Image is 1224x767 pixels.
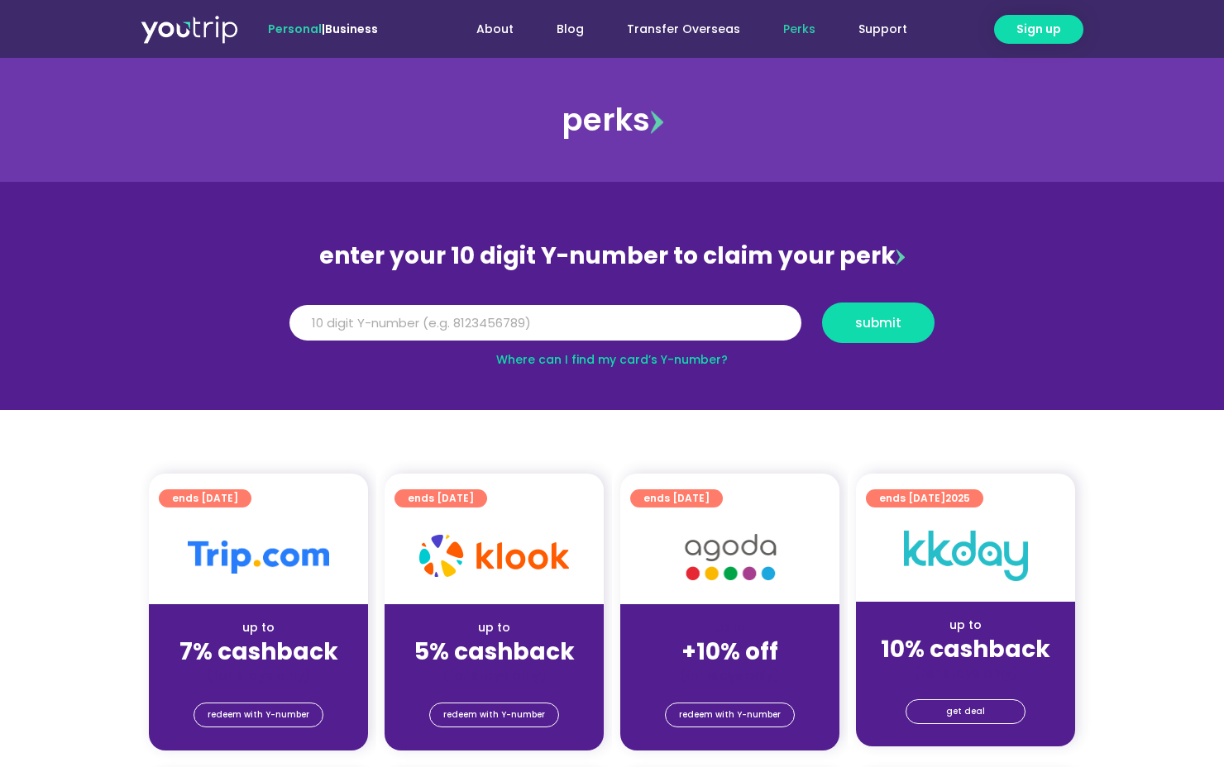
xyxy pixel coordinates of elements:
[496,351,728,368] a: Where can I find my card’s Y-number?
[535,14,605,45] a: Blog
[162,619,355,636] div: up to
[634,667,826,684] div: (for stays only)
[906,699,1026,724] a: get deal
[665,703,795,727] a: redeem with Y-number
[994,15,1083,44] a: Sign up
[289,305,801,341] input: 10 digit Y-number (e.g. 8123456789)
[866,489,983,507] a: ends [DATE]2025
[855,317,901,329] span: submit
[822,303,935,343] button: submit
[679,703,781,727] span: redeem with Y-number
[869,617,1062,634] div: up to
[289,303,935,355] form: Y Number
[179,636,338,668] strong: 7% cashback
[398,667,590,684] div: (for stays only)
[172,489,238,507] span: ends [DATE]
[394,489,487,507] a: ends [DATE]
[681,636,778,668] strong: +10% off
[715,619,745,636] span: up to
[946,700,985,723] span: get deal
[429,703,559,727] a: redeem with Y-number
[869,665,1062,682] div: (for stays only)
[194,703,323,727] a: redeem with Y-number
[408,489,474,507] span: ends [DATE]
[643,489,710,507] span: ends [DATE]
[159,489,251,507] a: ends [DATE]
[455,14,535,45] a: About
[162,667,355,684] div: (for stays only)
[605,14,762,45] a: Transfer Overseas
[398,619,590,636] div: up to
[1016,21,1061,38] span: Sign up
[879,489,970,507] span: ends [DATE]
[443,703,545,727] span: redeem with Y-number
[208,703,309,727] span: redeem with Y-number
[423,14,929,45] nav: Menu
[945,491,970,505] span: 2025
[414,636,575,668] strong: 5% cashback
[325,21,378,37] a: Business
[281,235,943,278] div: enter your 10 digit Y-number to claim your perk
[268,21,378,37] span: |
[630,489,723,507] a: ends [DATE]
[268,21,322,37] span: Personal
[881,633,1050,665] strong: 10% cashback
[837,14,929,45] a: Support
[762,14,837,45] a: Perks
